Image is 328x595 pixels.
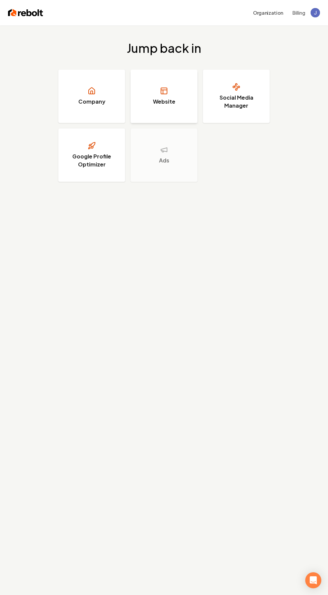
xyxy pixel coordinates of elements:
[58,128,125,182] a: Google Profile Optimizer
[305,572,321,588] div: Open Intercom Messenger
[211,94,261,110] h3: Social Media Manager
[159,156,169,164] h3: Ads
[311,8,320,17] button: Open user button
[78,98,105,106] h3: Company
[131,70,197,123] a: Website
[58,70,125,123] a: Company
[8,8,43,17] img: Rebolt Logo
[203,70,270,123] a: Social Media Manager
[153,98,175,106] h3: Website
[127,41,201,55] h2: Jump back in
[249,7,287,19] button: Organization
[293,9,305,16] button: Billing
[67,152,117,168] h3: Google Profile Optimizer
[311,8,320,17] img: Jacob Elser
